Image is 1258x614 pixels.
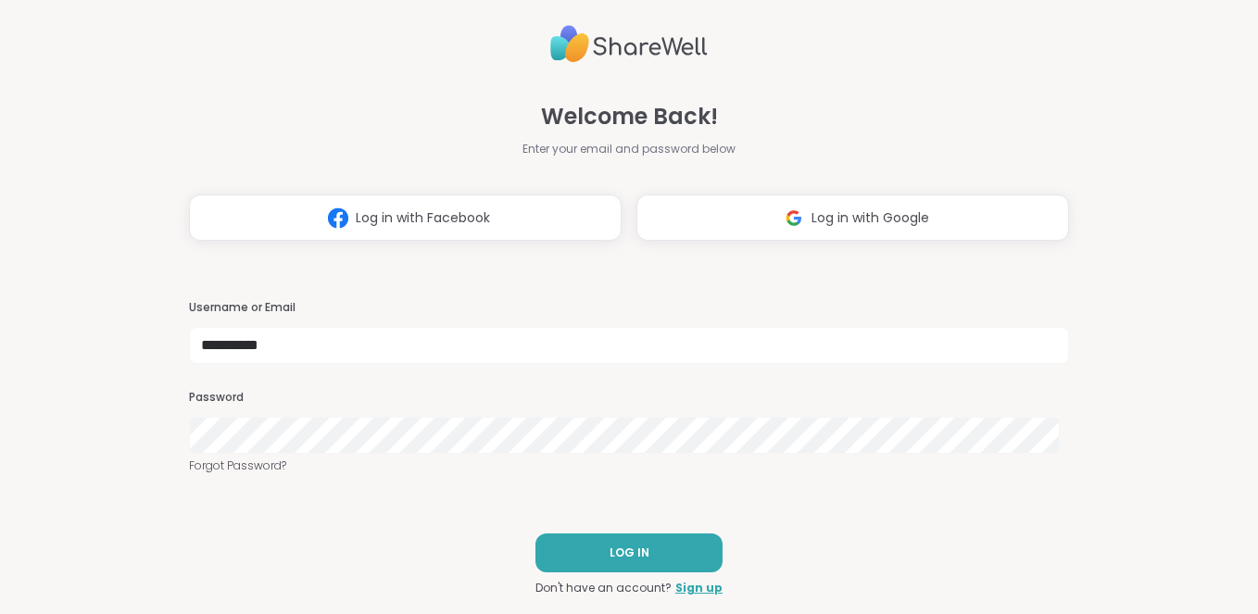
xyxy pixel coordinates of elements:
button: LOG IN [535,533,723,572]
span: Welcome Back! [541,100,718,133]
a: Sign up [675,580,723,596]
h3: Password [189,390,1070,406]
span: Don't have an account? [535,580,672,596]
button: Log in with Google [636,194,1069,241]
img: ShareWell Logomark [321,201,356,235]
button: Log in with Facebook [189,194,622,241]
a: Forgot Password? [189,457,1070,474]
span: LOG IN [610,545,649,561]
img: ShareWell Logo [550,18,708,70]
img: ShareWell Logomark [776,201,811,235]
span: Log in with Google [811,208,929,228]
span: Log in with Facebook [356,208,490,228]
h3: Username or Email [189,300,1070,316]
span: Enter your email and password below [522,141,736,157]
